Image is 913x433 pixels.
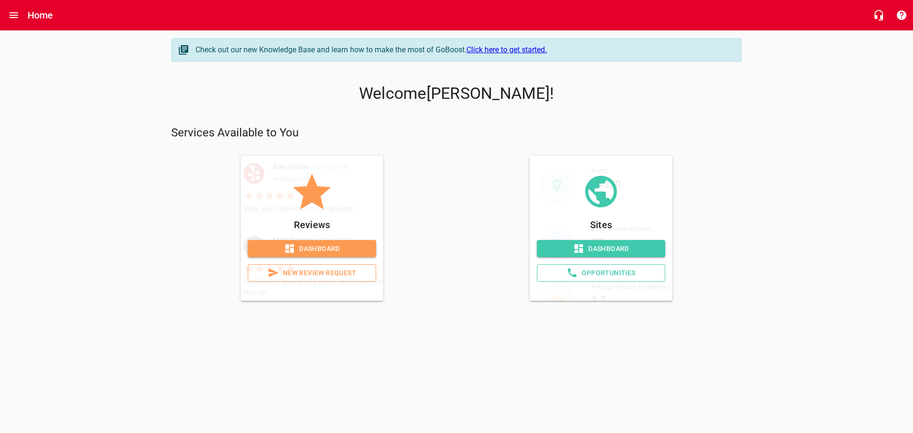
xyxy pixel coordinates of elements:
[256,267,368,279] span: New Review Request
[890,4,913,27] button: Support Portal
[28,8,53,23] h6: Home
[248,264,376,282] a: New Review Request
[544,243,658,255] span: Dashboard
[255,243,369,255] span: Dashboard
[466,45,547,54] a: Click here to get started.
[248,217,376,232] p: Reviews
[2,4,25,27] button: Open drawer
[537,264,665,282] a: Opportunities
[545,267,657,279] span: Opportunities
[171,125,742,141] p: Services Available to You
[248,240,376,258] a: Dashboard
[537,240,665,258] a: Dashboard
[171,84,742,103] p: Welcome [PERSON_NAME] !
[537,217,665,232] p: Sites
[867,4,890,27] button: Live Chat
[195,44,732,56] div: Check out our new Knowledge Base and learn how to make the most of GoBoost.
